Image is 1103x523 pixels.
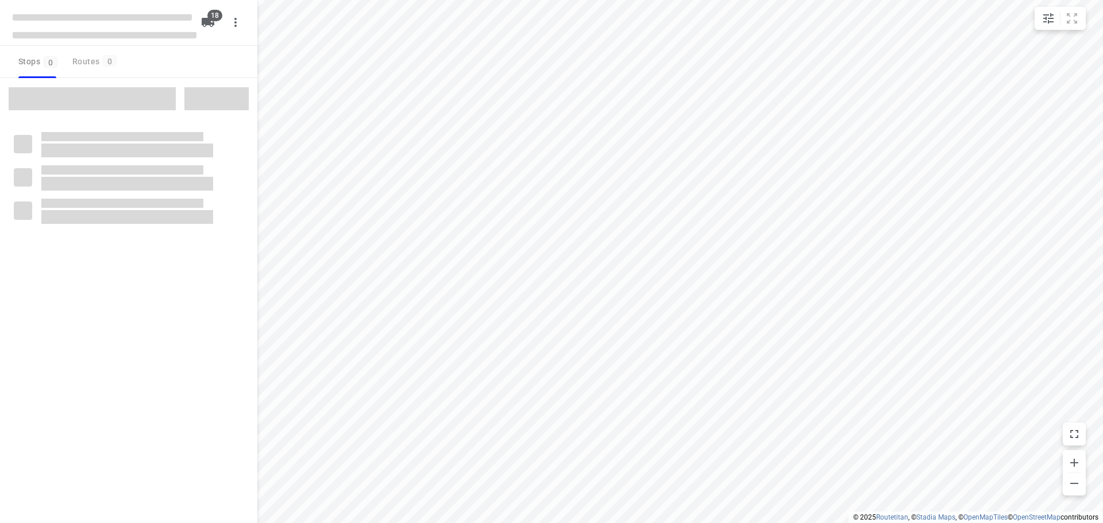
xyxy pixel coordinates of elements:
[916,513,955,521] a: Stadia Maps
[1037,7,1060,30] button: Map settings
[1035,7,1086,30] div: small contained button group
[876,513,908,521] a: Routetitan
[853,513,1098,521] li: © 2025 , © , © © contributors
[1013,513,1060,521] a: OpenStreetMap
[963,513,1008,521] a: OpenMapTiles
